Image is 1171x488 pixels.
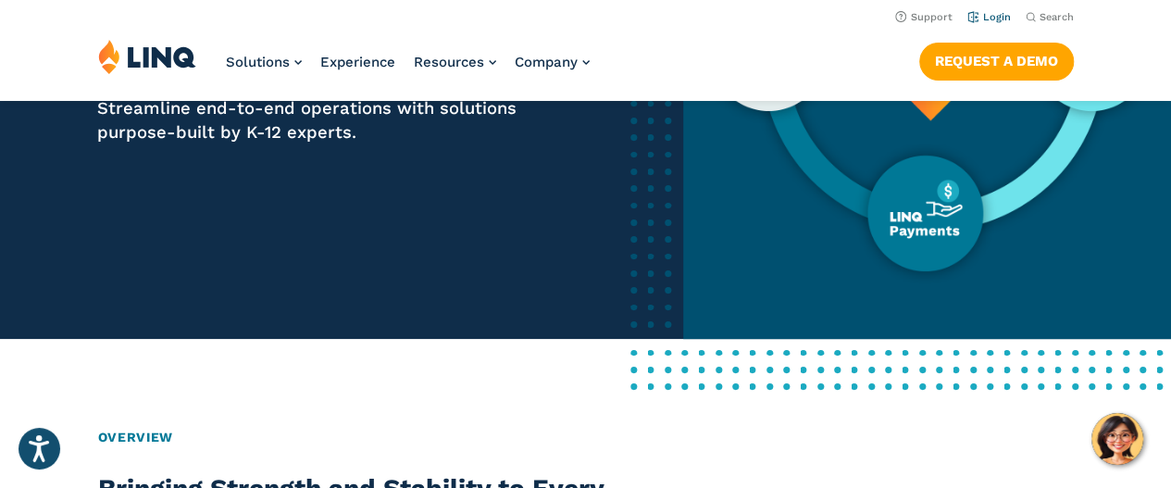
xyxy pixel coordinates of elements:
a: Experience [320,54,395,70]
span: Resources [414,54,484,70]
nav: Primary Navigation [226,39,590,100]
h2: Overview [98,428,1074,447]
button: Open Search Bar [1026,10,1074,24]
span: Solutions [226,54,290,70]
a: Solutions [226,54,302,70]
span: Search [1040,11,1074,23]
span: Company [515,54,578,70]
p: Streamline end-to-end operations with solutions purpose-built by K-12 experts. [97,96,558,145]
img: LINQ | K‑12 Software [98,39,196,74]
a: Company [515,54,590,70]
a: Login [967,11,1011,23]
button: Hello, have a question? Let’s chat. [1091,413,1143,465]
a: Support [895,11,953,23]
a: Request a Demo [919,43,1074,80]
nav: Button Navigation [919,39,1074,80]
a: Resources [414,54,496,70]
